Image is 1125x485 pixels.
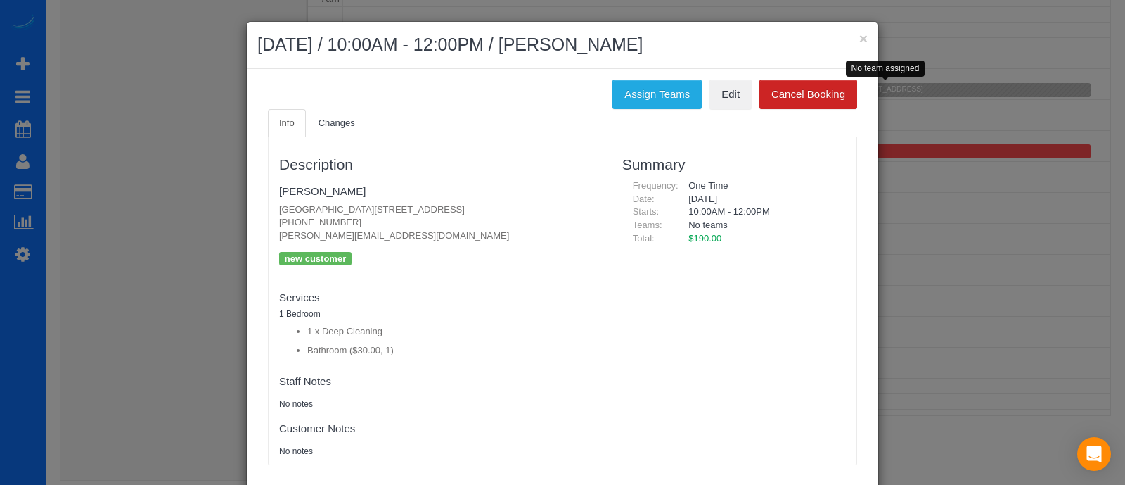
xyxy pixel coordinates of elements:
li: 1 x Deep Cleaning [307,325,601,339]
span: Total: [633,233,655,244]
h4: Services [279,292,601,304]
h4: Staff Notes [279,376,601,388]
span: Date: [633,194,655,204]
span: Info [279,118,295,128]
h4: Customer Notes [279,423,601,435]
pre: No notes [279,446,601,458]
button: × [859,31,868,46]
span: Changes [319,118,355,128]
span: No teams [688,220,728,230]
span: Starts: [633,206,660,217]
h2: [DATE] / 10:00AM - 12:00PM / [PERSON_NAME] [257,32,868,58]
span: Teams: [633,220,662,230]
p: new customer [279,252,352,265]
span: $190.00 [688,233,721,244]
div: No team assigned [846,61,925,77]
h3: Summary [622,156,846,172]
button: Cancel Booking [759,80,857,109]
span: Frequency: [633,180,679,191]
div: Open Intercom Messenger [1077,437,1111,471]
pre: No notes [279,398,601,410]
a: Changes [307,109,366,138]
button: Assign Teams [612,80,702,109]
a: Info [268,109,306,138]
h5: 1 Bedroom [279,310,601,319]
a: [PERSON_NAME] [279,185,366,197]
p: [GEOGRAPHIC_DATA][STREET_ADDRESS] [PHONE_NUMBER] [PERSON_NAME][EMAIL_ADDRESS][DOMAIN_NAME] [279,203,601,243]
div: 10:00AM - 12:00PM [678,206,846,219]
div: One Time [678,179,846,193]
h3: Description [279,156,601,172]
div: [DATE] [678,193,846,206]
a: Edit [709,80,752,109]
li: Bathroom ($30.00, 1) [307,344,601,358]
